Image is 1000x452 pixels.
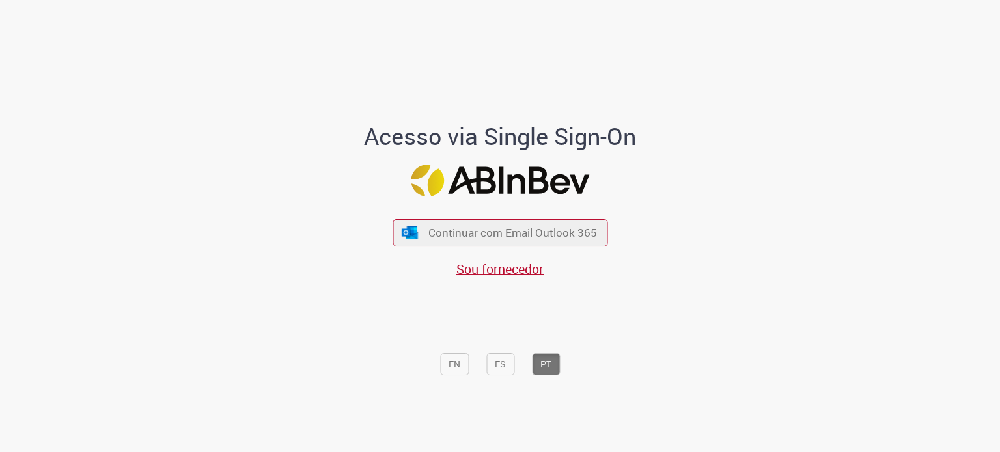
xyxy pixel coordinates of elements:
h1: Acesso via Single Sign-On [320,124,681,150]
img: ícone Azure/Microsoft 360 [401,226,419,239]
button: ES [486,353,514,375]
button: ícone Azure/Microsoft 360 Continuar com Email Outlook 365 [393,219,607,246]
img: Logo ABInBev [411,165,589,196]
button: PT [532,353,560,375]
span: Continuar com Email Outlook 365 [428,225,597,240]
a: Sou fornecedor [456,260,544,278]
button: EN [440,353,469,375]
